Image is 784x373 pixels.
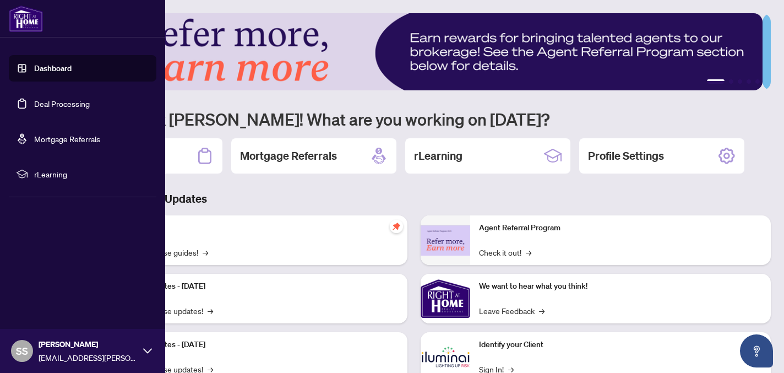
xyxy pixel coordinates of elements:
[421,274,470,323] img: We want to hear what you think!
[421,225,470,256] img: Agent Referral Program
[479,339,762,351] p: Identify your Client
[57,13,763,90] img: Slide 0
[755,79,760,84] button: 5
[707,79,725,84] button: 1
[116,222,399,234] p: Self-Help
[414,148,462,164] h2: rLearning
[390,220,403,233] span: pushpin
[9,6,43,32] img: logo
[116,280,399,293] p: Platform Updates - [DATE]
[34,168,149,180] span: rLearning
[539,305,545,317] span: →
[34,63,72,73] a: Dashboard
[57,109,771,129] h1: Welcome back [PERSON_NAME]! What are you working on [DATE]?
[39,352,138,364] span: [EMAIL_ADDRESS][PERSON_NAME][DOMAIN_NAME]
[479,280,762,293] p: We want to hear what you think!
[738,79,742,84] button: 3
[479,305,545,317] a: Leave Feedback→
[729,79,733,84] button: 2
[588,148,664,164] h2: Profile Settings
[479,222,762,234] p: Agent Referral Program
[479,246,531,258] a: Check it out!→
[16,343,28,359] span: SS
[240,148,337,164] h2: Mortgage Referrals
[203,246,208,258] span: →
[34,134,100,144] a: Mortgage Referrals
[526,246,531,258] span: →
[740,334,773,367] button: Open asap
[34,99,90,109] a: Deal Processing
[208,305,213,317] span: →
[39,338,138,350] span: [PERSON_NAME]
[747,79,751,84] button: 4
[116,339,399,351] p: Platform Updates - [DATE]
[57,191,771,207] h3: Brokerage & Industry Updates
